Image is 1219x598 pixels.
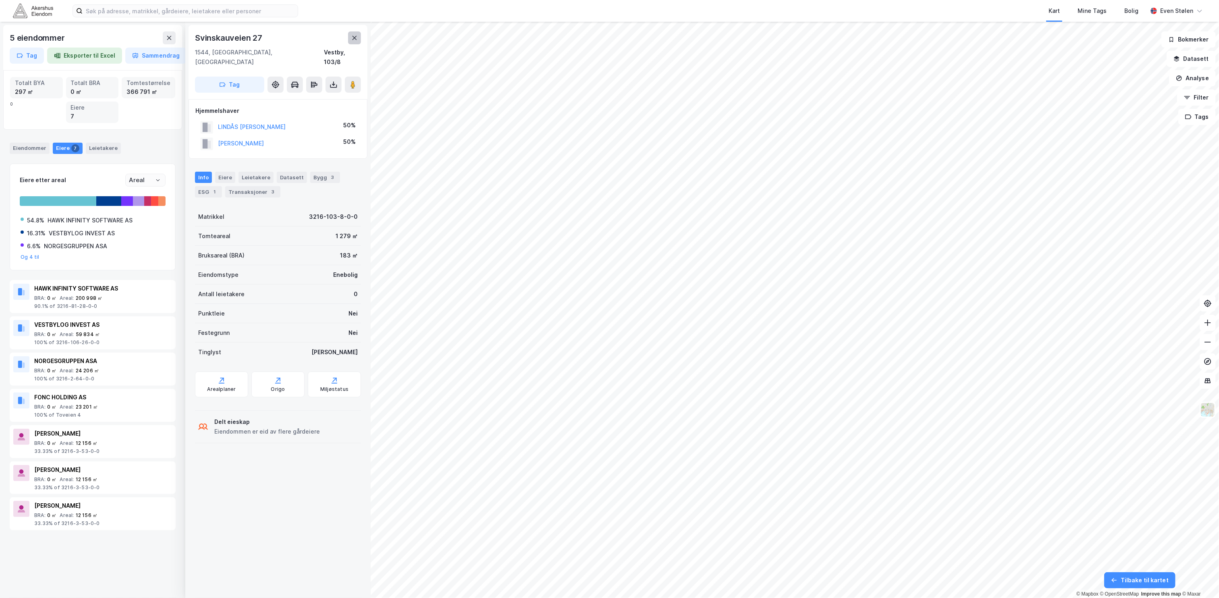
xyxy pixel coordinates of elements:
[34,392,172,402] div: FONC HOLDING AS
[343,120,356,130] div: 50%
[126,79,170,87] div: Tomtestørrelse
[10,31,66,44] div: 5 eiendommer
[44,241,107,251] div: NORGESGRUPPEN ASA
[340,251,358,260] div: 183 ㎡
[47,48,122,64] button: Eksporter til Excel
[71,144,79,152] div: 7
[34,404,46,410] div: BRA :
[277,172,307,183] div: Datasett
[1179,559,1219,598] iframe: Chat Widget
[27,216,44,225] div: 54.8%
[125,48,187,64] button: Sammendrag
[34,295,46,301] div: BRA :
[198,309,225,318] div: Punktleie
[47,404,57,410] div: 0 ㎡
[15,79,58,87] div: Totalt BYA
[83,5,298,17] input: Søk på adresse, matrikkel, gårdeiere, leietakere eller personer
[13,4,53,18] img: akershus-eiendom-logo.9091f326c980b4bce74ccdd9f866810c.svg
[15,87,58,96] div: 297 ㎡
[198,231,230,241] div: Tomteareal
[47,368,57,374] div: 0 ㎡
[207,386,236,392] div: Arealplaner
[34,484,172,491] div: 33.33% of 3216-3-53-0-0
[324,48,361,67] div: Vestby, 103/8
[1177,89,1216,106] button: Filter
[329,173,337,181] div: 3
[198,270,238,280] div: Eiendomstype
[10,48,44,64] button: Tag
[195,48,324,67] div: 1544, [GEOGRAPHIC_DATA], [GEOGRAPHIC_DATA]
[195,172,212,183] div: Info
[76,512,98,519] div: 12 156 ㎡
[311,347,358,357] div: [PERSON_NAME]
[47,440,57,446] div: 0 ㎡
[34,284,172,293] div: HAWK INFINITY SOFTWARE AS
[76,440,98,446] div: 12 156 ㎡
[34,303,172,309] div: 90.1% of 3216-81-28-0-0
[60,295,74,301] div: Areal :
[34,376,172,382] div: 100% of 3216-2-64-0-0
[34,440,46,446] div: BRA :
[1179,559,1219,598] div: Kontrollprogram for chat
[195,106,361,116] div: Hjemmelshaver
[1076,591,1099,597] a: Mapbox
[198,251,245,260] div: Bruksareal (BRA)
[34,320,172,330] div: VESTBYLOG INVEST AS
[333,270,358,280] div: Enebolig
[34,476,46,483] div: BRA :
[76,295,103,301] div: 200 998 ㎡
[10,77,175,123] div: 0
[34,429,172,438] div: [PERSON_NAME]
[34,331,46,338] div: BRA :
[271,386,285,392] div: Origo
[10,143,50,154] div: Eiendommer
[1141,591,1181,597] a: Improve this map
[34,501,172,511] div: [PERSON_NAME]
[310,172,340,183] div: Bygg
[47,512,57,519] div: 0 ㎡
[215,172,235,183] div: Eiere
[126,87,170,96] div: 366 791 ㎡
[348,309,358,318] div: Nei
[34,339,172,346] div: 100% of 3216-106-26-0-0
[198,212,224,222] div: Matrikkel
[86,143,121,154] div: Leietakere
[1100,591,1139,597] a: OpenStreetMap
[47,295,57,301] div: 0 ㎡
[60,440,74,446] div: Areal :
[320,386,348,392] div: Miljøstatus
[1104,572,1175,588] button: Tilbake til kartet
[126,174,165,186] input: ClearOpen
[1049,6,1060,16] div: Kart
[47,331,57,338] div: 0 ㎡
[20,175,125,185] div: Eiere etter areal
[214,427,320,436] div: Eiendommen er eid av flere gårdeiere
[1178,109,1216,125] button: Tags
[225,186,280,197] div: Transaksjoner
[269,188,277,196] div: 3
[34,368,46,374] div: BRA :
[198,289,245,299] div: Antall leietakere
[71,87,114,96] div: 0 ㎡
[21,254,39,260] button: Og 4 til
[34,520,172,527] div: 33.33% of 3216-3-53-0-0
[76,368,100,374] div: 24 206 ㎡
[60,512,74,519] div: Areal :
[34,512,46,519] div: BRA :
[47,476,57,483] div: 0 ㎡
[214,417,320,427] div: Delt eieskap
[27,241,41,251] div: 6.6%
[1078,6,1107,16] div: Mine Tags
[71,103,114,112] div: Eiere
[195,31,264,44] div: Svinskauveien 27
[1167,51,1216,67] button: Datasett
[49,228,115,238] div: VESTBYLOG INVEST AS
[348,328,358,338] div: Nei
[48,216,133,225] div: HAWK INFINITY SOFTWARE AS
[198,347,221,357] div: Tinglyst
[336,231,358,241] div: 1 279 ㎡
[76,476,98,483] div: 12 156 ㎡
[198,328,230,338] div: Festegrunn
[354,289,358,299] div: 0
[195,77,264,93] button: Tag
